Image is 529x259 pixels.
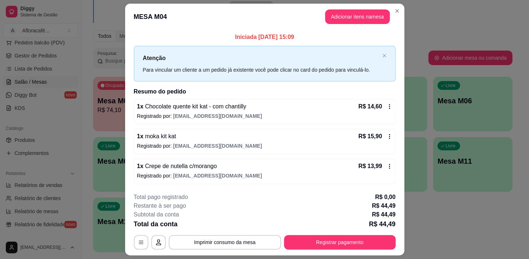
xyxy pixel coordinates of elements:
[382,53,386,58] button: close
[173,113,262,119] span: [EMAIL_ADDRESS][DOMAIN_NAME]
[375,193,395,202] p: R$ 0,00
[134,33,396,41] p: Iniciada [DATE] 15:09
[369,219,395,229] p: R$ 44,49
[173,143,262,149] span: [EMAIL_ADDRESS][DOMAIN_NAME]
[143,66,379,74] div: Para vincular um cliente a um pedido já existente você pode clicar no card do pedido para vinculá...
[137,162,217,171] p: 1 x
[134,210,179,219] p: Subtotal da conta
[372,210,396,219] p: R$ 44,49
[372,202,396,210] p: R$ 44,49
[358,102,382,111] p: R$ 14,60
[358,132,382,141] p: R$ 15,90
[143,133,176,139] span: moka kit kat
[173,173,262,179] span: [EMAIL_ADDRESS][DOMAIN_NAME]
[143,53,379,63] p: Atenção
[134,87,396,96] h2: Resumo do pedido
[169,235,281,250] button: Imprimir consumo da mesa
[137,142,392,150] p: Registrado por:
[134,219,178,229] p: Total da conta
[134,193,188,202] p: Total pago registrado
[137,172,392,179] p: Registrado por:
[137,112,392,120] p: Registrado por:
[284,235,396,250] button: Registrar pagamento
[358,162,382,171] p: R$ 13,99
[137,132,176,141] p: 1 x
[391,5,403,17] button: Close
[125,4,404,30] header: MESA M04
[143,163,217,169] span: Crepe de nutella c/morango
[137,102,247,111] p: 1 x
[143,103,246,109] span: Chocolate quente kit kat - com chantilly
[134,202,186,210] p: Restante à ser pago
[325,9,390,24] button: Adicionar itens namesa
